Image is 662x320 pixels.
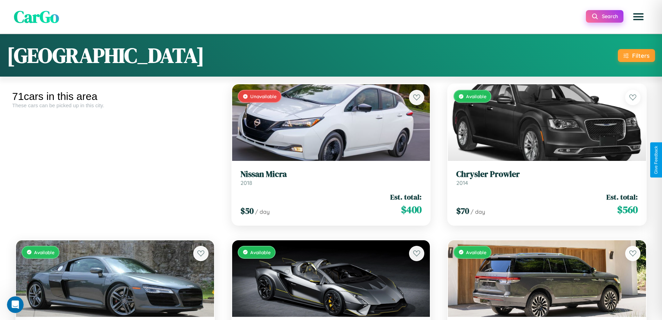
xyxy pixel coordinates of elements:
span: $ 70 [456,205,469,217]
span: Est. total: [390,192,422,202]
h1: [GEOGRAPHIC_DATA] [7,41,204,70]
span: CarGo [14,5,59,28]
h3: Chrysler Prowler [456,169,638,179]
span: Available [466,93,487,99]
span: 2018 [240,179,252,186]
a: Nissan Micra2018 [240,169,422,186]
span: Est. total: [606,192,638,202]
span: Search [602,13,618,19]
span: $ 400 [401,203,422,217]
div: Filters [632,52,649,59]
span: $ 50 [240,205,254,217]
span: Available [250,249,271,255]
span: Available [34,249,55,255]
span: $ 560 [617,203,638,217]
div: These cars can be picked up in this city. [12,102,218,108]
iframe: Intercom live chat [7,296,24,313]
button: Filters [618,49,655,62]
a: Chrysler Prowler2014 [456,169,638,186]
div: 71 cars in this area [12,91,218,102]
span: Available [466,249,487,255]
h3: Nissan Micra [240,169,422,179]
span: / day [255,208,270,215]
span: 2014 [456,179,468,186]
span: Unavailable [250,93,277,99]
button: Open menu [629,7,648,26]
div: Give Feedback [654,146,659,174]
span: / day [471,208,485,215]
button: Search [586,10,623,23]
